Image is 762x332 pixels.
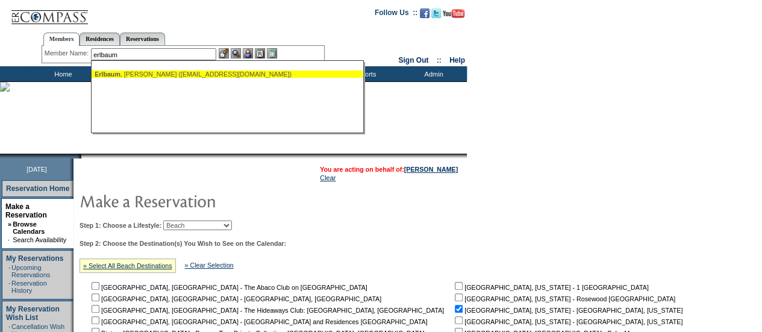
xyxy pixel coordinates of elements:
[80,222,161,229] b: Step 1: Choose a Lifestyle:
[443,12,464,19] a: Subscribe to our YouTube Channel
[398,66,467,81] td: Admin
[5,202,47,219] a: Make a Reservation
[81,154,83,158] img: blank.gif
[375,7,417,22] td: Follow Us ::
[80,189,320,213] img: pgTtlMakeReservation.gif
[43,33,80,46] a: Members
[6,254,63,263] a: My Reservations
[6,305,60,322] a: My Reservation Wish List
[443,9,464,18] img: Subscribe to our YouTube Channel
[80,33,120,45] a: Residences
[89,284,367,291] nobr: [GEOGRAPHIC_DATA], [GEOGRAPHIC_DATA] - The Abaco Club on [GEOGRAPHIC_DATA]
[77,154,81,158] img: promoShadowLeftCorner.gif
[27,166,47,173] span: [DATE]
[452,295,675,302] nobr: [GEOGRAPHIC_DATA], [US_STATE] - Rosewood [GEOGRAPHIC_DATA]
[255,48,265,58] img: Reservations
[8,280,10,294] td: ·
[219,48,229,58] img: b_edit.gif
[420,8,429,18] img: Become our fan on Facebook
[231,48,241,58] img: View
[6,184,69,193] a: Reservation Home
[452,284,649,291] nobr: [GEOGRAPHIC_DATA], [US_STATE] - 1 [GEOGRAPHIC_DATA]
[95,70,120,78] span: Erlbaum
[449,56,465,64] a: Help
[89,307,444,314] nobr: [GEOGRAPHIC_DATA], [GEOGRAPHIC_DATA] - The Hideaways Club: [GEOGRAPHIC_DATA], [GEOGRAPHIC_DATA]
[420,12,429,19] a: Become our fan on Facebook
[27,66,96,81] td: Home
[13,236,66,243] a: Search Availability
[89,295,381,302] nobr: [GEOGRAPHIC_DATA], [GEOGRAPHIC_DATA] - [GEOGRAPHIC_DATA], [GEOGRAPHIC_DATA]
[45,48,91,58] div: Member Name:
[398,56,428,64] a: Sign Out
[8,236,11,243] td: ·
[83,262,172,269] a: » Select All Beach Destinations
[404,166,458,173] a: [PERSON_NAME]
[452,318,682,325] nobr: [GEOGRAPHIC_DATA], [US_STATE] - [GEOGRAPHIC_DATA], [US_STATE]
[431,12,441,19] a: Follow us on Twitter
[431,8,441,18] img: Follow us on Twitter
[80,240,286,247] b: Step 2: Choose the Destination(s) You Wish to See on the Calendar:
[11,264,50,278] a: Upcoming Reservations
[11,280,47,294] a: Reservation History
[243,48,253,58] img: Impersonate
[8,264,10,278] td: ·
[95,70,360,78] div: , [PERSON_NAME] ([EMAIL_ADDRESS][DOMAIN_NAME])
[320,174,336,181] a: Clear
[120,33,165,45] a: Reservations
[185,262,234,269] a: » Clear Selection
[8,221,11,228] b: »
[320,166,458,173] span: You are acting on behalf of:
[89,318,427,325] nobr: [GEOGRAPHIC_DATA], [GEOGRAPHIC_DATA] - [GEOGRAPHIC_DATA] and Residences [GEOGRAPHIC_DATA]
[437,56,442,64] span: ::
[13,221,45,235] a: Browse Calendars
[452,307,682,314] nobr: [GEOGRAPHIC_DATA], [US_STATE] - [GEOGRAPHIC_DATA], [US_STATE]
[267,48,277,58] img: b_calculator.gif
